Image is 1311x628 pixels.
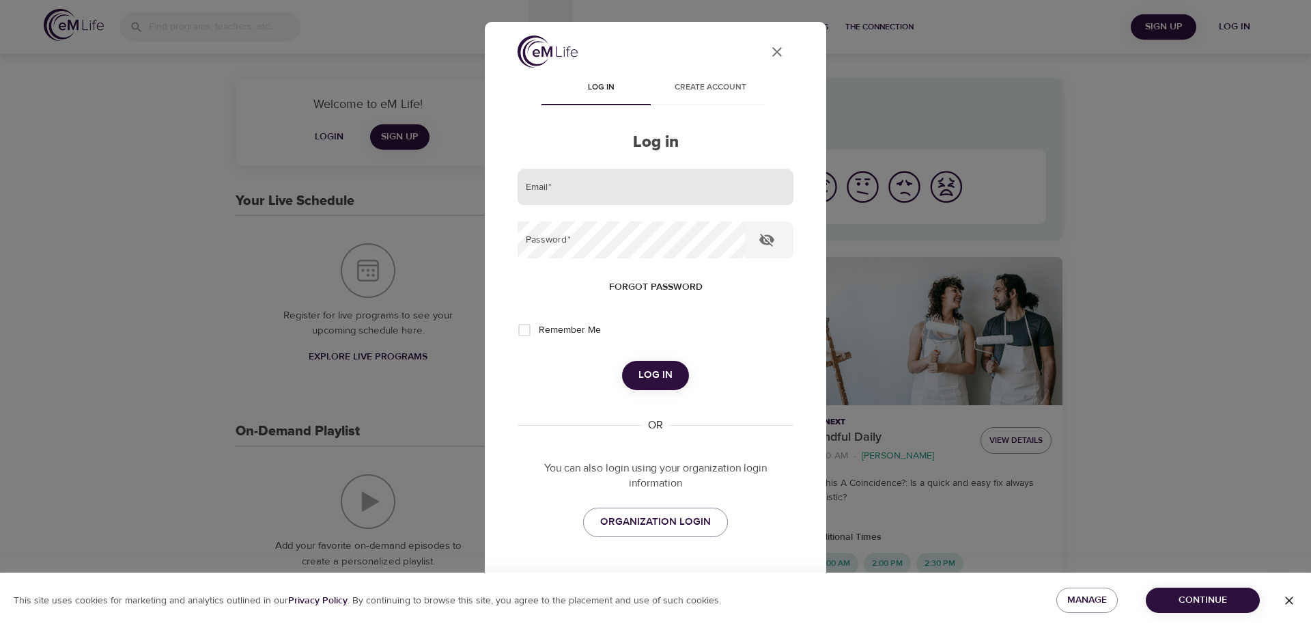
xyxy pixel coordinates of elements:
[622,361,689,390] button: Log in
[609,279,703,296] span: Forgot password
[583,508,728,536] a: ORGANIZATION LOGIN
[554,81,647,95] span: Log in
[664,81,757,95] span: Create account
[518,72,793,105] div: disabled tabs example
[539,323,601,338] span: Remember Me
[761,36,793,68] button: close
[600,513,711,531] span: ORGANIZATION LOGIN
[518,461,793,492] p: You can also login using your organization login information
[1067,592,1107,609] span: Manage
[518,36,578,68] img: logo
[1157,592,1249,609] span: Continue
[604,275,708,300] button: Forgot password
[288,595,348,607] b: Privacy Policy
[638,366,673,384] span: Log in
[518,133,793,152] h2: Log in
[643,418,668,433] div: OR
